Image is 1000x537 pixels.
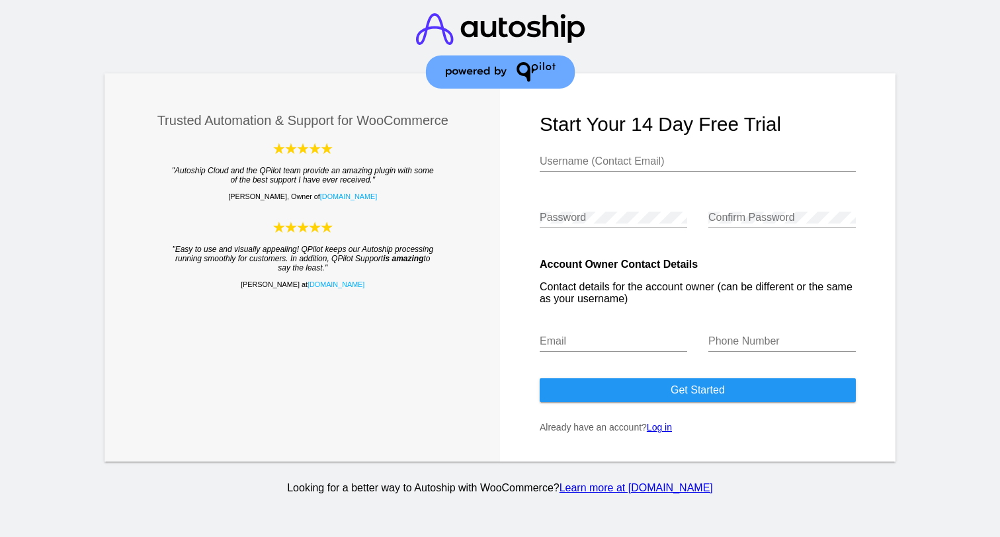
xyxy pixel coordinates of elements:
input: Username (Contact Email) [540,155,856,167]
blockquote: "Easy to use and visually appealing! QPilot keeps our Autoship processing running smoothly for cu... [171,245,435,272]
button: Get started [540,378,856,402]
input: Email [540,335,687,347]
p: Looking for a better way to Autoship with WooCommerce? [103,482,898,494]
input: Phone Number [708,335,856,347]
strong: Account Owner Contact Details [540,259,698,270]
blockquote: "Autoship Cloud and the QPilot team provide an amazing plugin with some of the best support I hav... [171,166,435,185]
h3: Trusted Automation & Support for WooCommerce [145,113,461,128]
img: Autoship Cloud powered by QPilot [273,142,333,155]
p: [PERSON_NAME], Owner of [145,192,461,200]
a: [DOMAIN_NAME] [308,280,364,288]
p: Already have an account? [540,422,856,433]
a: [DOMAIN_NAME] [320,192,377,200]
p: Contact details for the account owner (can be different or the same as your username) [540,281,856,305]
a: Learn more at [DOMAIN_NAME] [560,482,713,493]
img: Autoship Cloud powered by QPilot [273,220,333,234]
strong: is amazing [383,254,423,263]
span: Get started [671,384,725,395]
a: Log in [647,422,672,433]
h1: Start your 14 day free trial [540,113,856,136]
p: [PERSON_NAME] at [145,280,461,288]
